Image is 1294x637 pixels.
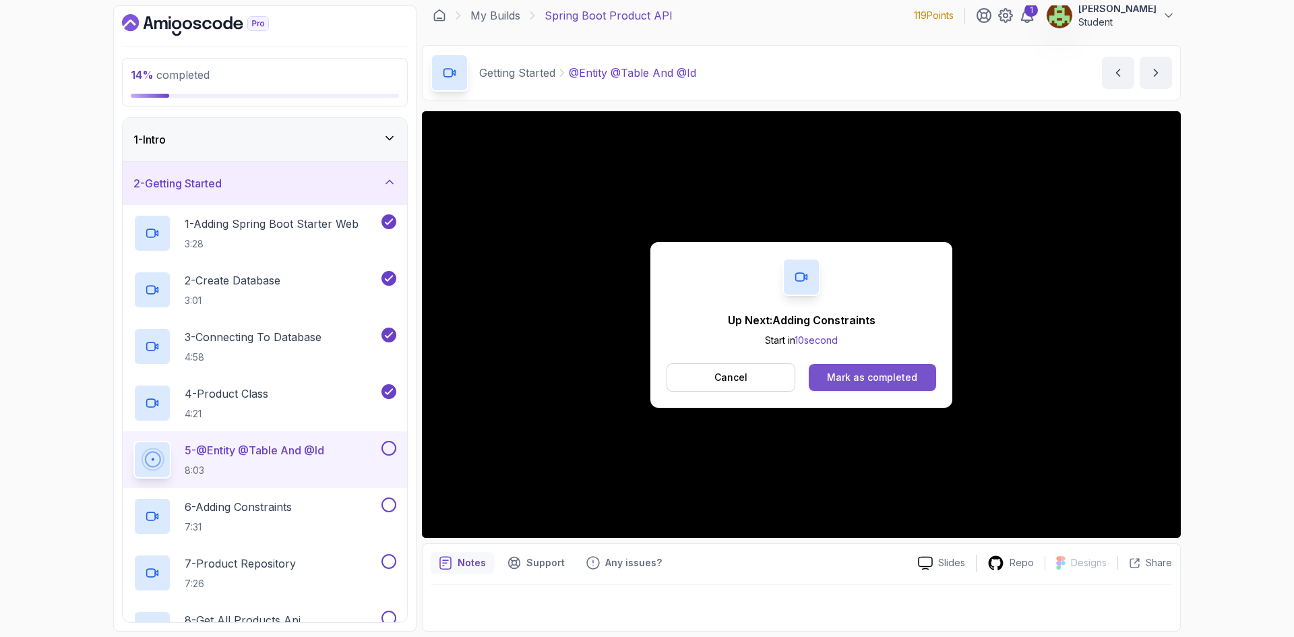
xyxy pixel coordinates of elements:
p: 3 - Connecting To Database [185,329,321,345]
a: 1 [1019,7,1035,24]
p: Repo [1010,556,1034,570]
span: completed [131,68,210,82]
a: Slides [907,556,976,570]
button: 7-Product Repository7:26 [133,554,396,592]
button: 4-Product Class4:21 [133,384,396,422]
p: 7:31 [185,520,292,534]
span: 14 % [131,68,154,82]
p: 7 - Product Repository [185,555,296,572]
p: @Entity @Table And @Id [569,65,696,81]
p: 119 Points [914,9,954,22]
p: Slides [938,556,965,570]
p: Any issues? [605,556,662,570]
p: 4:58 [185,351,321,364]
div: Mark as completed [827,371,917,384]
p: [PERSON_NAME] [1078,2,1157,16]
p: Share [1146,556,1172,570]
p: Spring Boot Product API [545,7,673,24]
p: Designs [1071,556,1107,570]
button: 2-Getting Started [123,162,407,205]
p: 4:21 [185,407,268,421]
button: 1-Adding Spring Boot Starter Web3:28 [133,214,396,252]
p: 1 - Adding Spring Boot Starter Web [185,216,359,232]
button: Cancel [667,363,795,392]
img: user profile image [1047,3,1072,28]
a: Repo [977,555,1045,572]
p: Notes [458,556,486,570]
button: previous content [1102,57,1134,89]
button: 3-Connecting To Database4:58 [133,328,396,365]
p: 3:01 [185,294,280,307]
p: Student [1078,16,1157,29]
a: My Builds [470,7,520,24]
button: next content [1140,57,1172,89]
button: 1-Intro [123,118,407,161]
p: Start in [728,334,875,347]
button: 6-Adding Constraints7:31 [133,497,396,535]
button: Mark as completed [809,364,936,391]
button: 2-Create Database3:01 [133,271,396,309]
p: 3:28 [185,237,359,251]
h3: 1 - Intro [133,131,166,148]
p: 4 - Product Class [185,386,268,402]
iframe: 5 - @Entity @Table and @Id [422,111,1181,538]
button: Support button [499,552,573,574]
button: user profile image[PERSON_NAME]Student [1046,2,1175,29]
p: 6 - Adding Constraints [185,499,292,515]
p: 7:26 [185,577,296,590]
button: notes button [431,552,494,574]
button: Share [1117,556,1172,570]
p: Up Next: Adding Constraints [728,312,875,328]
h3: 2 - Getting Started [133,175,222,191]
a: Dashboard [122,14,300,36]
button: 5-@Entity @Table And @Id8:03 [133,441,396,479]
p: 5 - @Entity @Table And @Id [185,442,324,458]
p: Getting Started [479,65,555,81]
p: 2 - Create Database [185,272,280,289]
a: Dashboard [433,9,446,22]
p: 8:03 [185,464,324,477]
span: 10 second [795,334,838,346]
p: Cancel [714,371,747,384]
p: 8 - Get All Products Api [185,612,301,628]
div: 1 [1024,3,1038,17]
button: Feedback button [578,552,670,574]
p: Support [526,556,565,570]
